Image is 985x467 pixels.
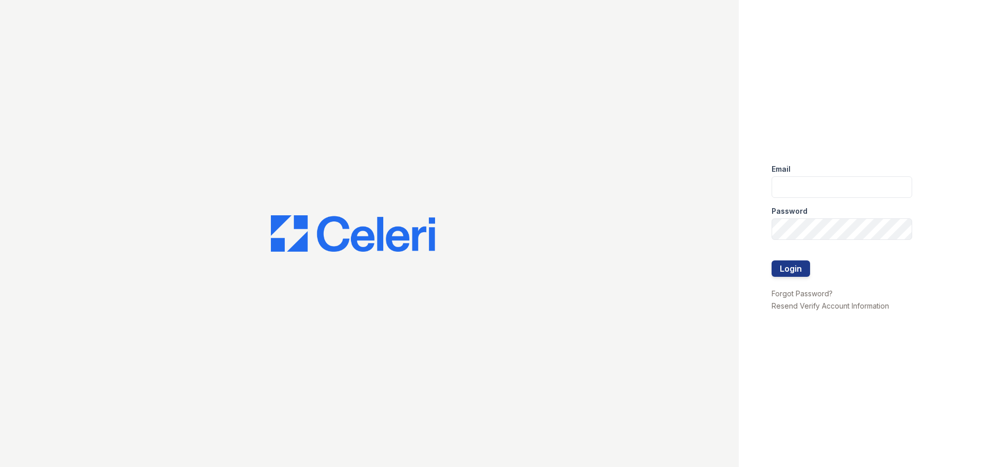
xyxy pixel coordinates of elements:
[271,215,435,252] img: CE_Logo_Blue-a8612792a0a2168367f1c8372b55b34899dd931a85d93a1a3d3e32e68fde9ad4.png
[772,164,791,174] label: Email
[772,289,833,298] a: Forgot Password?
[772,260,810,277] button: Login
[772,206,807,216] label: Password
[772,301,889,310] a: Resend Verify Account Information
